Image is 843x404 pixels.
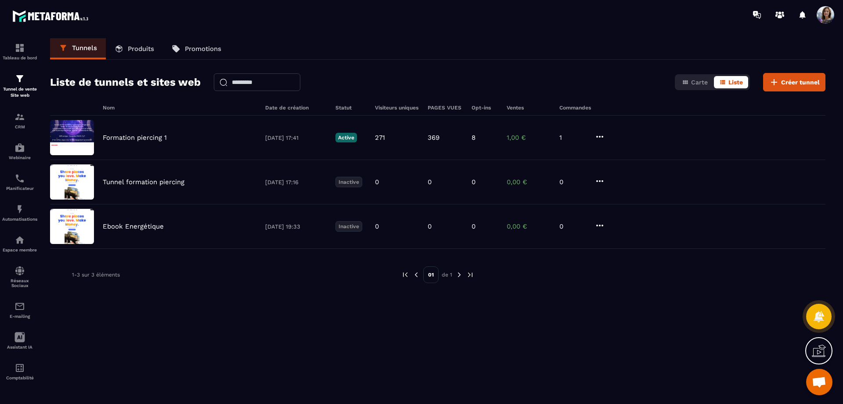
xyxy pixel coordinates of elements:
p: 0 [559,222,586,230]
a: Tunnels [50,38,106,59]
img: automations [14,235,25,245]
p: Promotions [185,45,221,53]
p: 0 [472,178,476,186]
p: 271 [375,134,385,142]
a: formationformationTableau de bord [2,36,37,67]
span: Carte [691,79,708,86]
h6: Statut [335,105,366,111]
p: 0,00 € [507,178,551,186]
p: 0 [375,178,379,186]
button: Carte [677,76,713,88]
a: Promotions [163,38,230,59]
img: automations [14,142,25,153]
p: Inactive [335,177,362,187]
img: formation [14,73,25,84]
p: Tunnels [72,44,97,52]
h6: Nom [103,105,256,111]
p: 0 [428,178,432,186]
a: formationformationCRM [2,105,37,136]
p: Comptabilité [2,375,37,380]
a: formationformationTunnel de vente Site web [2,67,37,105]
span: Liste [728,79,743,86]
h2: Liste de tunnels et sites web [50,73,201,91]
p: Assistant IA [2,345,37,349]
p: Réseaux Sociaux [2,278,37,288]
p: [DATE] 17:16 [265,179,327,186]
img: scheduler [14,173,25,184]
img: email [14,301,25,312]
a: accountantaccountantComptabilité [2,356,37,387]
img: prev [401,271,409,279]
p: CRM [2,124,37,129]
p: [DATE] 17:41 [265,135,327,141]
p: Espace membre [2,247,37,252]
a: Assistant IA [2,325,37,356]
img: image [50,120,94,155]
p: [DATE] 19:33 [265,223,327,230]
p: Webinaire [2,155,37,160]
img: formation [14,112,25,122]
h6: Ventes [507,105,551,111]
img: formation [14,43,25,53]
img: automations [14,204,25,215]
img: next [466,271,474,279]
p: 1-3 sur 3 éléments [72,272,120,278]
a: schedulerschedulerPlanificateur [2,167,37,197]
a: automationsautomationsWebinaire [2,136,37,167]
div: Ouvrir le chat [806,369,832,395]
p: de 1 [442,271,452,278]
img: accountant [14,363,25,373]
p: 0 [472,222,476,230]
p: 0 [559,178,586,186]
a: social-networksocial-networkRéseaux Sociaux [2,259,37,295]
a: emailemailE-mailing [2,295,37,325]
a: automationsautomationsAutomatisations [2,197,37,228]
img: prev [412,271,420,279]
p: 0,00 € [507,222,551,230]
img: next [455,271,463,279]
p: 01 [423,266,439,283]
p: Active [335,133,357,142]
p: E-mailing [2,314,37,319]
h6: PAGES VUES [428,105,463,111]
p: 0 [428,222,432,230]
h6: Date de création [265,105,327,111]
a: Produits [106,38,163,59]
a: automationsautomationsEspace membre [2,228,37,259]
img: social-network [14,266,25,276]
p: Formation piercing 1 [103,134,167,142]
p: Tableau de bord [2,55,37,60]
p: 1,00 € [507,134,551,142]
h6: Opt-ins [472,105,498,111]
p: Planificateur [2,186,37,191]
p: 8 [472,134,476,142]
img: image [50,209,94,244]
p: Tunnel formation piercing [103,178,184,186]
p: 0 [375,222,379,230]
p: 369 [428,134,440,142]
span: Créer tunnel [781,78,820,87]
button: Créer tunnel [763,73,825,91]
img: logo [12,8,91,24]
p: Automatisations [2,217,37,222]
p: Produits [128,45,154,53]
button: Liste [714,76,748,88]
p: Inactive [335,221,362,232]
p: Tunnel de vente Site web [2,86,37,98]
h6: Commandes [559,105,591,111]
h6: Visiteurs uniques [375,105,419,111]
img: image [50,164,94,200]
p: 1 [559,134,586,142]
p: Ebook Energétique [103,222,164,230]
